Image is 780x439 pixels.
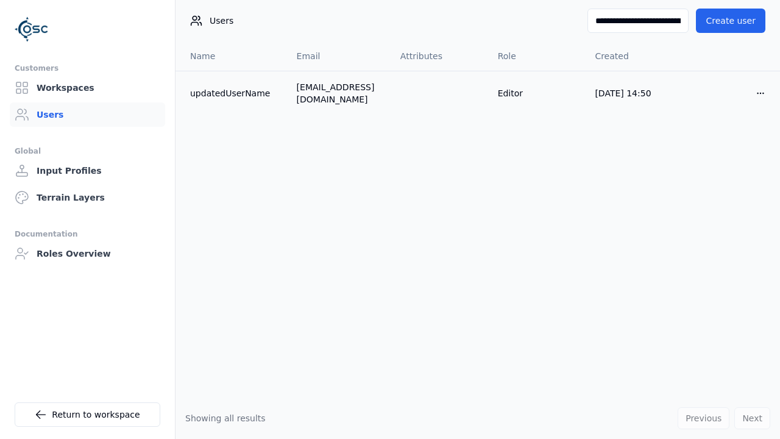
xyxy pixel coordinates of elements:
[15,61,160,76] div: Customers
[10,159,165,183] a: Input Profiles
[287,41,391,71] th: Email
[297,81,381,105] div: [EMAIL_ADDRESS][DOMAIN_NAME]
[185,413,266,423] span: Showing all results
[15,402,160,427] a: Return to workspace
[498,87,576,99] div: Editor
[190,87,277,99] a: updatedUserName
[175,41,287,71] th: Name
[10,241,165,266] a: Roles Overview
[585,41,682,71] th: Created
[10,185,165,210] a: Terrain Layers
[488,41,586,71] th: Role
[696,9,765,33] button: Create user
[10,76,165,100] a: Workspaces
[595,87,673,99] div: [DATE] 14:50
[15,12,49,46] img: Logo
[391,41,488,71] th: Attributes
[15,227,160,241] div: Documentation
[15,144,160,159] div: Global
[210,15,233,27] span: Users
[10,102,165,127] a: Users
